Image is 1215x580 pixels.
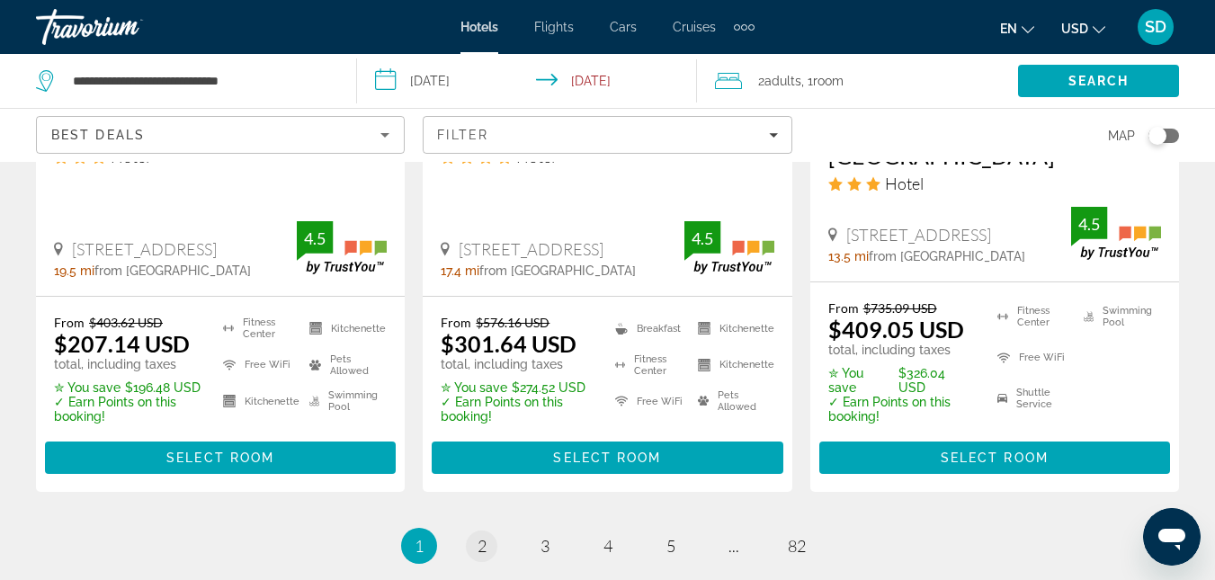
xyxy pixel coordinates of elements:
p: $326.04 USD [828,366,975,395]
span: Map [1108,123,1135,148]
span: ✮ You save [441,380,507,395]
del: $576.16 USD [476,315,549,330]
span: Search [1068,74,1130,88]
button: Toggle map [1135,128,1179,144]
button: Select check in and out date [357,54,696,108]
button: Extra navigation items [734,13,755,41]
li: Swimming Pool [300,388,387,415]
p: ✓ Earn Points on this booking! [828,395,975,424]
p: $196.48 USD [54,380,201,395]
span: ... [728,536,739,556]
span: From [54,315,85,330]
span: 82 [788,536,806,556]
p: total, including taxes [441,357,593,371]
span: Select Room [941,451,1049,465]
span: [STREET_ADDRESS] [72,239,217,259]
div: 4.5 [1071,213,1107,235]
button: Change currency [1061,15,1105,41]
span: Select Room [553,451,661,465]
span: 19.5 mi [54,263,94,278]
p: total, including taxes [828,343,975,357]
li: Fitness Center [214,315,300,342]
li: Free WiFi [606,388,689,415]
button: Select Room [45,442,396,474]
span: 13.5 mi [828,249,869,263]
span: Room [813,74,844,88]
li: Fitness Center [988,300,1075,333]
a: Travorium [36,4,216,50]
li: Free WiFi [214,352,300,379]
span: Filter [437,128,488,142]
span: From [441,315,471,330]
li: Kitchenette [689,315,774,342]
span: from [GEOGRAPHIC_DATA] [94,263,251,278]
div: 3 star Hotel [828,174,1161,193]
li: Pets Allowed [689,388,774,415]
span: Select Room [166,451,274,465]
a: Select Room [432,446,782,466]
li: Breakfast [606,315,689,342]
span: en [1000,22,1017,36]
button: Filters [423,116,791,154]
span: ✮ You save [828,366,894,395]
li: Free WiFi [988,342,1075,374]
button: Select Room [432,442,782,474]
span: ✮ You save [54,380,121,395]
span: 17.4 mi [441,263,479,278]
mat-select: Sort by [51,124,389,146]
nav: Pagination [36,528,1179,564]
li: Fitness Center [606,352,689,379]
button: Change language [1000,15,1034,41]
span: from [GEOGRAPHIC_DATA] [479,263,636,278]
img: TrustYou guest rating badge [1071,207,1161,260]
span: 2 [758,68,801,94]
span: 3 [540,536,549,556]
button: User Menu [1132,8,1179,46]
div: 4.5 [297,228,333,249]
a: Hotels [460,20,498,34]
p: $274.52 USD [441,380,593,395]
span: [STREET_ADDRESS] [846,225,991,245]
del: $403.62 USD [89,315,163,330]
span: Best Deals [51,128,145,142]
button: Select Room [819,442,1170,474]
div: 4.5 [684,228,720,249]
span: [STREET_ADDRESS] [459,239,603,259]
ins: $207.14 USD [54,330,190,357]
li: Pets Allowed [300,352,387,379]
span: 5 [666,536,675,556]
a: Select Room [819,446,1170,466]
span: 4 [603,536,612,556]
a: Cars [610,20,637,34]
li: Kitchenette [689,352,774,379]
p: ✓ Earn Points on this booking! [441,395,593,424]
p: ✓ Earn Points on this booking! [54,395,201,424]
span: From [828,300,859,316]
ins: $301.64 USD [441,330,576,357]
span: Adults [764,74,801,88]
input: Search hotel destination [71,67,329,94]
span: Hotel [885,174,924,193]
li: Kitchenette [300,315,387,342]
span: 2 [478,536,487,556]
a: Select Room [45,446,396,466]
li: Swimming Pool [1075,300,1161,333]
img: TrustYou guest rating badge [297,221,387,274]
a: Cruises [673,20,716,34]
p: total, including taxes [54,357,201,371]
li: Kitchenette [214,388,300,415]
span: 1 [415,536,424,556]
img: TrustYou guest rating badge [684,221,774,274]
li: Shuttle Service [988,383,1075,415]
del: $735.09 USD [863,300,937,316]
iframe: Button to launch messaging window [1143,508,1201,566]
a: Flights [534,20,574,34]
ins: $409.05 USD [828,316,964,343]
span: , 1 [801,68,844,94]
button: Travelers: 2 adults, 0 children [697,54,1018,108]
span: SD [1145,18,1166,36]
